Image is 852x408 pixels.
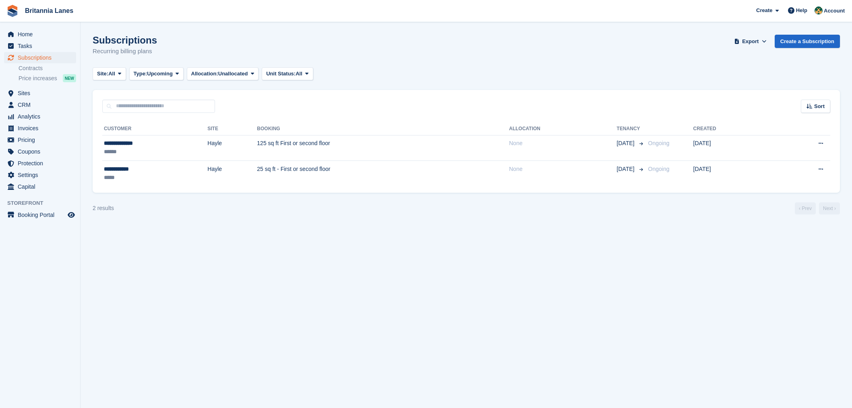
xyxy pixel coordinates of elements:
a: Next [819,202,840,214]
th: Customer [102,123,207,135]
td: 125 sq ft First or second floor [257,135,509,161]
button: Export [733,35,768,48]
a: menu [4,134,76,146]
p: Recurring billing plans [93,47,157,56]
span: Storefront [7,199,80,207]
nav: Page [793,202,842,214]
span: Site: [97,70,108,78]
span: Home [18,29,66,40]
th: Created [693,123,772,135]
a: menu [4,87,76,99]
a: Create a Subscription [775,35,840,48]
a: Preview store [66,210,76,220]
span: Capital [18,181,66,192]
a: Britannia Lanes [22,4,77,17]
span: Coupons [18,146,66,157]
span: Unallocated [218,70,248,78]
span: Booking Portal [18,209,66,221]
a: menu [4,40,76,52]
button: Allocation: Unallocated [187,67,259,81]
span: Ongoing [648,166,670,172]
span: Type: [134,70,147,78]
span: Allocation: [191,70,218,78]
a: menu [4,169,76,181]
span: Sites [18,87,66,99]
span: Ongoing [648,140,670,146]
span: Price increases [19,75,57,82]
span: CRM [18,99,66,110]
td: Hayle [207,161,257,186]
span: Account [824,7,845,15]
td: Hayle [207,135,257,161]
span: Unit Status: [266,70,296,78]
a: menu [4,158,76,169]
div: NEW [63,74,76,82]
td: 25 sq ft - First or second floor [257,161,509,186]
span: All [108,70,115,78]
th: Allocation [509,123,616,135]
a: menu [4,111,76,122]
img: Nathan Kellow [815,6,823,15]
span: Protection [18,158,66,169]
span: Create [756,6,772,15]
span: Subscriptions [18,52,66,63]
img: stora-icon-8386f47178a22dfd0bd8f6a31ec36ba5ce8667c1dd55bd0f319d3a0aa187defe.svg [6,5,19,17]
th: Site [207,123,257,135]
span: Help [796,6,807,15]
a: menu [4,99,76,110]
span: Tasks [18,40,66,52]
button: Unit Status: All [262,67,313,81]
a: menu [4,209,76,221]
a: menu [4,181,76,192]
span: Analytics [18,111,66,122]
div: None [509,165,616,173]
td: [DATE] [693,135,772,161]
span: Sort [814,102,825,110]
span: [DATE] [617,139,636,148]
div: 2 results [93,204,114,212]
span: Upcoming [147,70,173,78]
a: menu [4,52,76,63]
th: Tenancy [617,123,645,135]
a: menu [4,29,76,40]
td: [DATE] [693,161,772,186]
div: None [509,139,616,148]
a: Price increases NEW [19,74,76,83]
h1: Subscriptions [93,35,157,46]
a: menu [4,123,76,134]
span: Settings [18,169,66,181]
span: All [296,70,302,78]
span: [DATE] [617,165,636,173]
span: Export [742,37,759,46]
button: Site: All [93,67,126,81]
span: Invoices [18,123,66,134]
span: Pricing [18,134,66,146]
a: Contracts [19,65,76,72]
button: Type: Upcoming [129,67,184,81]
a: menu [4,146,76,157]
a: Previous [795,202,816,214]
th: Booking [257,123,509,135]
